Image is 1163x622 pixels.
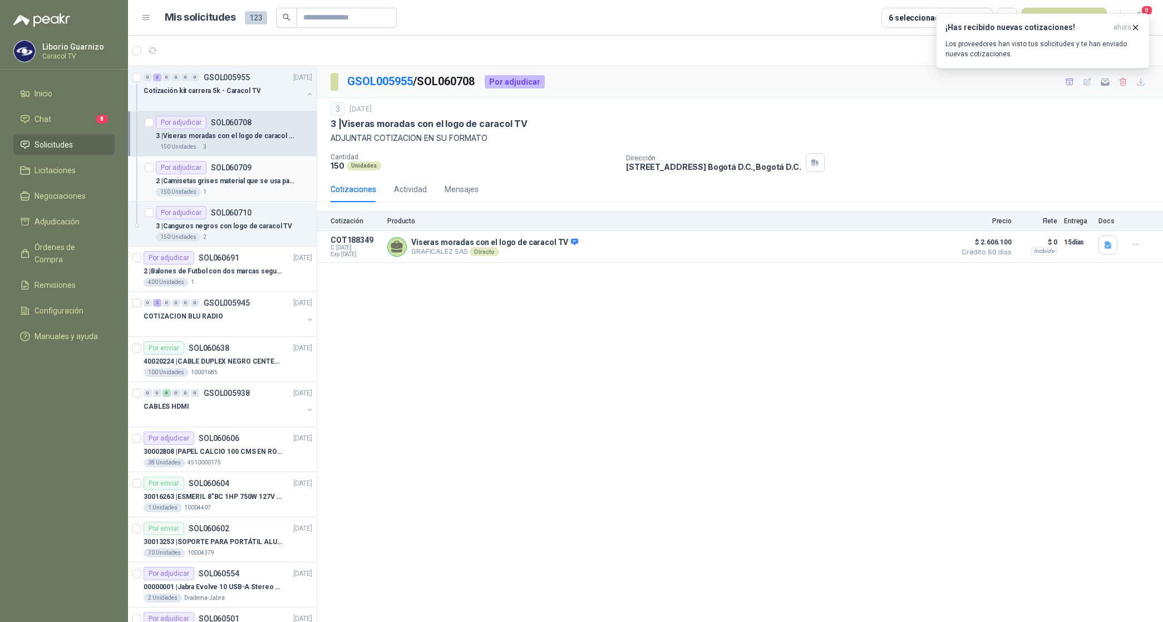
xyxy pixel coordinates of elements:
[13,83,115,104] a: Inicio
[211,209,252,217] p: SOL060710
[35,190,86,202] span: Negociaciones
[293,478,312,489] p: [DATE]
[331,244,381,251] span: C: [DATE]
[96,115,108,124] span: 8
[1064,217,1092,225] p: Entrega
[144,522,184,535] div: Por enviar
[1022,8,1107,28] button: Nueva solicitud
[203,233,206,242] p: 2
[191,299,199,307] div: 0
[42,43,112,51] p: Liborio Guarnizo
[156,233,201,242] div: 150 Unidades
[956,249,1012,256] span: Crédito 60 días
[144,447,282,457] p: 30002808 | PAPEL CALCIO 100 CMS EN ROLLO DE 100 GR
[293,253,312,263] p: [DATE]
[394,183,427,195] div: Actividad
[128,111,317,156] a: Por adjudicarSOL0607083 |Viseras moradas con el logo de caracol TV150 Unidades3
[144,299,152,307] div: 0
[331,132,1150,144] p: ADJUNTAR COTIZACION EN SU FORMATO
[1064,236,1092,249] p: 15 días
[188,548,214,557] p: 10004379
[144,356,282,367] p: 40020224 | CABLE DUPLEX NEGRO CENTELSA 2X12 (COLOR NEGRO)
[293,569,312,579] p: [DATE]
[144,278,189,287] div: 400 Unidades
[144,368,189,377] div: 100 Unidades
[128,562,317,608] a: Por adjudicarSOL060554[DATE] 00000001 |Jabra Evolve 10 USB-A Stereo HSC2002 UnidadesDiadema-Jabra
[331,118,528,130] p: 3 | Viseras moradas con el logo de caracol TV
[153,389,161,397] div: 0
[293,388,312,399] p: [DATE]
[144,594,182,603] div: 2 Unidades
[172,389,180,397] div: 0
[128,156,317,202] a: Por adjudicarSOL0607092 |Camisetas grises material que se usa para las carreras, con diseño talas...
[945,23,1109,32] h3: ¡Has recibido nuevas cotizaciones!
[35,279,76,291] span: Remisiones
[144,341,184,355] div: Por enviar
[128,202,317,247] a: Por adjudicarSOL0607103 |Canguros negros con logo de caracol TV150 Unidades2
[156,188,201,197] div: 150 Unidades
[184,594,225,603] p: Diadema-Jabra
[42,53,112,60] p: Caracol TV
[156,206,206,219] div: Por adjudicar
[1018,236,1057,249] p: $ 0
[144,74,152,81] div: 0
[191,278,194,287] p: 1
[411,238,578,248] p: Viseras moradas con el logo de caracol TV
[181,389,190,397] div: 0
[144,389,152,397] div: 0
[13,237,115,270] a: Órdenes de Compra
[936,13,1150,68] button: ¡Has recibido nuevas cotizaciones!ahora Los proveedores han visto tus solicitudes y te han enviad...
[470,247,499,256] div: Directo
[162,299,171,307] div: 0
[331,102,345,116] div: 3
[1113,23,1131,32] span: ahora
[35,139,73,151] span: Solicitudes
[191,389,199,397] div: 0
[128,247,317,292] a: Por adjudicarSOL060691[DATE] 2 |Balones de Futbol con dos marcas segun adjunto. Adjuntar cotizaci...
[144,266,282,277] p: 2 | Balones de Futbol con dos marcas segun adjunto. Adjuntar cotizacion en su formato
[13,160,115,181] a: Licitaciones
[204,74,250,81] p: GSOL005955
[184,503,211,512] p: 10004407
[331,161,344,170] p: 150
[35,87,52,100] span: Inicio
[293,523,312,534] p: [DATE]
[144,311,223,322] p: COTIZACION BLU RADIO
[181,74,190,81] div: 0
[387,217,949,225] p: Producto
[626,154,801,162] p: Dirección
[13,300,115,321] a: Configuración
[1141,5,1153,16] span: 8
[144,537,282,547] p: 30013253 | SOPORTE PARA PORTÁTIL ALUMINIO PLEGABLE VTA
[144,296,314,332] a: 0 2 0 0 0 0 GSOL005945[DATE] COTIZACION BLU RADIO
[128,337,317,382] a: Por enviarSOL060638[DATE] 40020224 |CABLE DUPLEX NEGRO CENTELSA 2X12 (COLOR NEGRO)100 Unidades100...
[144,492,282,502] p: 30016263 | ESMERIL 8"BC 1HP 750W 127V 3450RPM URREA
[889,12,948,24] div: 6 seleccionadas
[347,75,413,88] a: GSOL005955
[211,164,252,172] p: SOL060709
[199,254,239,262] p: SOL060691
[35,216,80,228] span: Adjudicación
[293,298,312,308] p: [DATE]
[13,326,115,347] a: Manuales y ayuda
[144,477,184,490] div: Por enviar
[181,299,190,307] div: 0
[1098,217,1121,225] p: Docs
[35,330,98,342] span: Manuales y ayuda
[203,188,206,197] p: 1
[144,86,260,96] p: Cotización kit carrera 5k - Caracol TV
[156,221,292,232] p: 3 | Canguros negros con logo de caracol TV
[331,153,617,161] p: Cantidad
[445,183,479,195] div: Mensajes
[293,433,312,444] p: [DATE]
[331,251,381,258] span: Exp: [DATE]
[293,72,312,83] p: [DATE]
[945,39,1140,59] p: Los proveedores han visto tus solicitudes y te han enviado nuevas cotizaciones.
[144,251,194,265] div: Por adjudicar
[128,517,317,562] a: Por enviarSOL060602[DATE] 30013253 |SOPORTE PARA PORTÁTIL ALUMINIO PLEGABLE VTA70 Unidades10004379
[144,548,185,557] div: 70 Unidades
[128,472,317,517] a: Por enviarSOL060604[DATE] 30016263 |ESMERIL 8"BC 1HP 750W 127V 3450RPM URREA1 Unidades10004407
[13,185,115,207] a: Negociaciones
[165,9,236,26] h1: Mis solicitudes
[1031,247,1057,256] div: Incluido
